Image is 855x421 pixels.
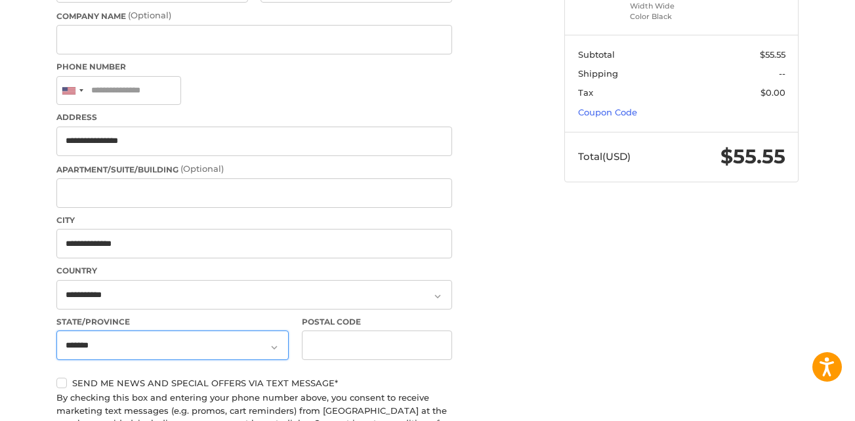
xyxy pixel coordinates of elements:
[578,87,593,98] span: Tax
[56,316,289,328] label: State/Province
[128,10,171,20] small: (Optional)
[57,77,87,105] div: United States: +1
[56,265,452,277] label: Country
[779,68,785,79] span: --
[720,144,785,169] span: $55.55
[56,61,452,73] label: Phone Number
[302,316,453,328] label: Postal Code
[180,163,224,174] small: (Optional)
[578,150,631,163] span: Total (USD)
[56,378,452,388] label: Send me news and special offers via text message*
[56,9,452,22] label: Company Name
[630,11,730,22] li: Color Black
[578,107,637,117] a: Coupon Code
[578,68,618,79] span: Shipping
[630,1,730,12] li: Width Wide
[761,87,785,98] span: $0.00
[56,214,452,226] label: City
[56,163,452,176] label: Apartment/Suite/Building
[760,49,785,60] span: $55.55
[56,111,452,123] label: Address
[578,49,615,60] span: Subtotal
